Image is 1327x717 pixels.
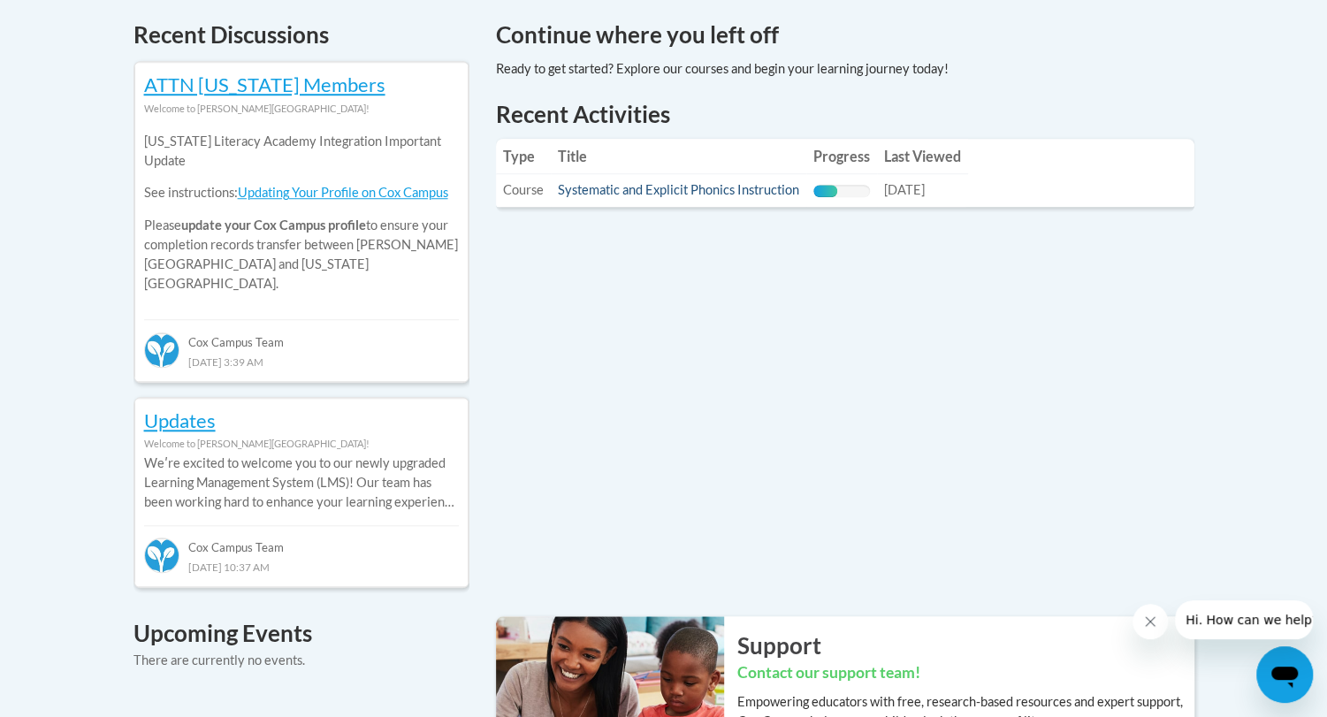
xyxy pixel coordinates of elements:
[133,18,469,52] h4: Recent Discussions
[144,557,459,576] div: [DATE] 10:37 AM
[496,139,551,174] th: Type
[181,217,366,233] b: update your Cox Campus profile
[1133,604,1168,639] iframe: Close message
[884,182,925,197] span: [DATE]
[133,652,305,667] span: There are currently no events.
[11,12,143,27] span: Hi. How can we help?
[737,662,1194,684] h3: Contact our support team!
[144,72,385,96] a: ATTN [US_STATE] Members
[144,538,179,573] img: Cox Campus Team
[558,182,799,197] a: Systematic and Explicit Phonics Instruction
[133,616,469,651] h4: Upcoming Events
[144,352,459,371] div: [DATE] 3:39 AM
[1256,646,1313,703] iframe: Button to launch messaging window
[144,454,459,512] p: Weʹre excited to welcome you to our newly upgraded Learning Management System (LMS)! Our team has...
[144,319,459,351] div: Cox Campus Team
[877,139,968,174] th: Last Viewed
[813,185,838,197] div: Progress, %
[496,98,1194,130] h1: Recent Activities
[1175,600,1313,639] iframe: Message from company
[737,629,1194,661] h2: Support
[806,139,877,174] th: Progress
[238,185,448,200] a: Updating Your Profile on Cox Campus
[551,139,806,174] th: Title
[144,118,459,307] div: Please to ensure your completion records transfer between [PERSON_NAME][GEOGRAPHIC_DATA] and [US_...
[144,408,216,432] a: Updates
[144,332,179,368] img: Cox Campus Team
[503,182,544,197] span: Course
[144,99,459,118] div: Welcome to [PERSON_NAME][GEOGRAPHIC_DATA]!
[144,132,459,171] p: [US_STATE] Literacy Academy Integration Important Update
[496,18,1194,52] h4: Continue where you left off
[144,183,459,202] p: See instructions:
[144,525,459,557] div: Cox Campus Team
[144,434,459,454] div: Welcome to [PERSON_NAME][GEOGRAPHIC_DATA]!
